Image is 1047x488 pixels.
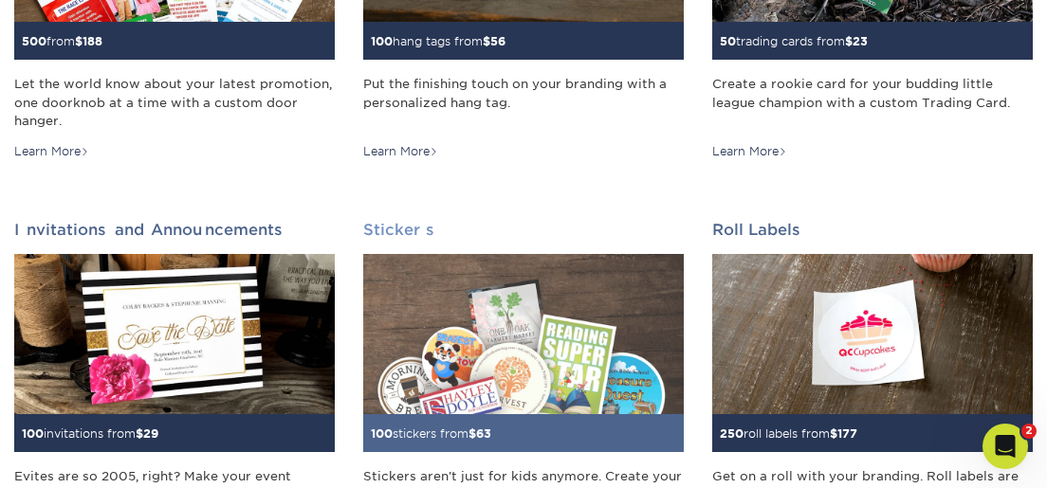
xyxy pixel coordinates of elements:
[371,426,491,441] small: stickers from
[983,424,1028,469] iframe: Intercom live chat
[371,34,505,48] small: hang tags from
[14,221,335,239] h2: Invitations and Announcements
[22,34,102,48] small: from
[712,75,1033,130] div: Create a rookie card for your budding little league champion with a custom Trading Card.
[22,34,46,48] span: 500
[363,143,438,160] div: Learn More
[720,426,857,441] small: roll labels from
[371,34,393,48] span: 100
[720,34,736,48] span: 50
[83,34,102,48] span: 188
[712,221,1033,239] h2: Roll Labels
[363,75,684,130] div: Put the finishing touch on your branding with a personalized hang tag.
[14,143,89,160] div: Learn More
[712,143,787,160] div: Learn More
[837,426,857,441] span: 177
[476,426,491,441] span: 63
[363,221,684,239] h2: Stickers
[14,75,335,130] div: Let the world know about your latest promotion, one doorknob at a time with a custom door hanger.
[1021,424,1037,439] span: 2
[720,426,744,441] span: 250
[720,34,868,48] small: trading cards from
[75,34,83,48] span: $
[845,34,853,48] span: $
[483,34,490,48] span: $
[371,426,393,441] span: 100
[363,254,684,414] img: Stickers
[712,254,1033,414] img: Roll Labels
[490,34,505,48] span: 56
[143,426,158,441] span: 29
[830,426,837,441] span: $
[468,426,476,441] span: $
[14,254,335,414] img: Invitations and Announcements
[853,34,868,48] span: 23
